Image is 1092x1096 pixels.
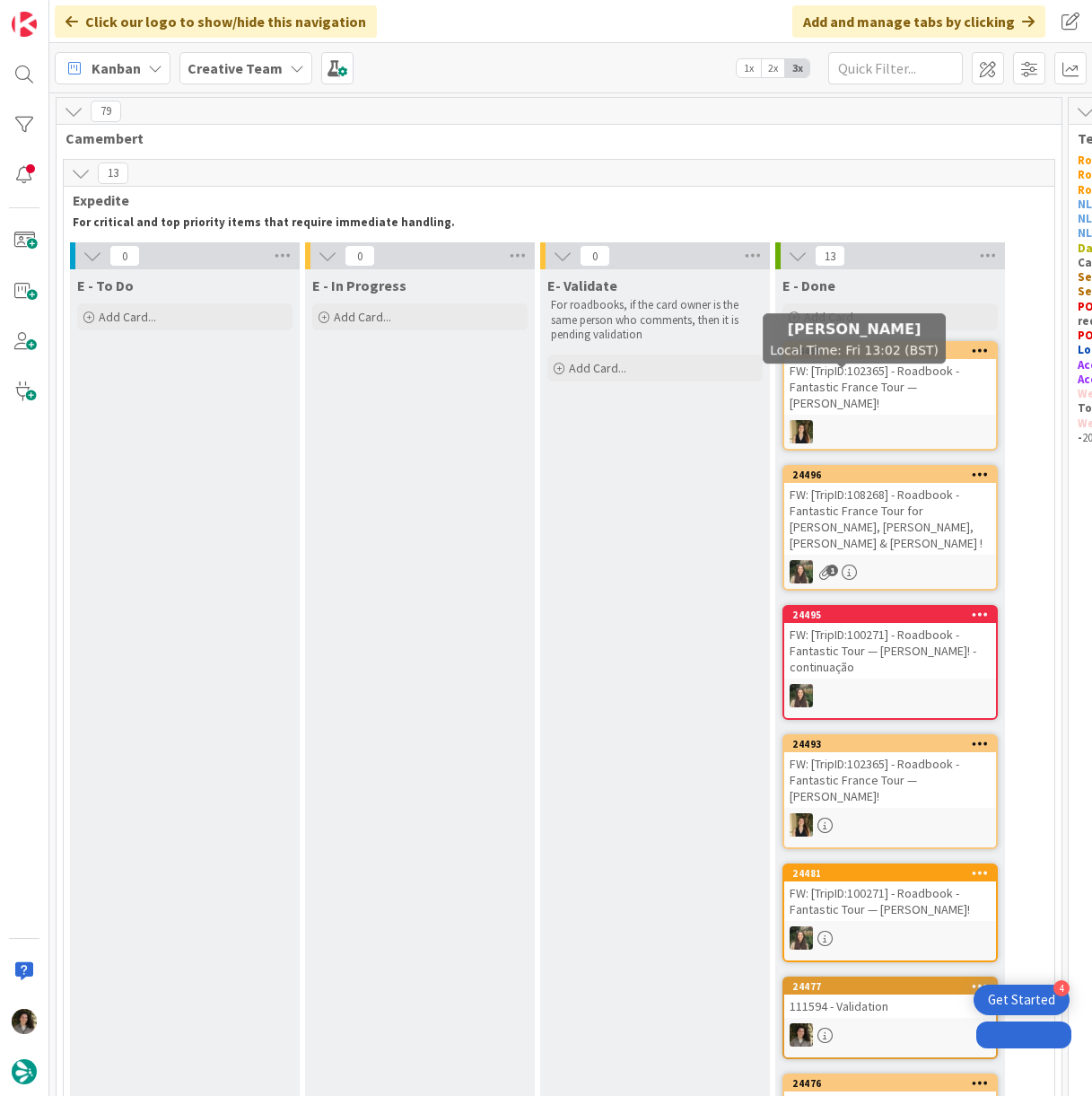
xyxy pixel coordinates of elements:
p: For roadbooks, if the card owner is the same person who comments, then it is pending validation [551,298,759,342]
div: FW: [TripID:102365] - Roadbook - Fantastic France Tour — [PERSON_NAME]! [784,359,996,415]
img: MS [790,1023,813,1047]
div: 24477 [792,980,996,993]
span: 1 [826,565,838,576]
span: E- Validate [547,276,617,294]
div: 111594 - Validation [784,995,996,1018]
img: SP [790,420,813,443]
div: 24496 [792,469,996,481]
strong: NL [1078,225,1091,241]
div: 24481FW: [TripID:100271] - Roadbook - Fantastic Tour — [PERSON_NAME]! [784,865,996,921]
div: MS [784,1023,996,1047]
div: Local Time: Fri 13:02 (BST) [763,313,946,364]
span: E - To Do [77,276,134,294]
span: Camembert [66,129,1039,147]
span: 13 [815,245,845,267]
div: 24496 [784,467,996,483]
strong: NL [1078,197,1091,212]
div: 24481 [792,867,996,880]
div: FW: [TripID:100271] - Roadbook - Fantastic Tour — [PERSON_NAME]! - continuação [784,623,996,679]
div: 24493FW: [TripID:102365] - Roadbook - Fantastic France Tour — [PERSON_NAME]! [784,736,996,808]
span: 1x [737,59,761,77]
img: IG [790,684,813,707]
span: Add Card... [99,309,156,325]
div: IG [784,684,996,707]
span: Expedite [73,191,1032,209]
span: 0 [580,245,610,267]
span: Add Card... [334,309,391,325]
img: IG [790,560,813,583]
div: 24495 [784,607,996,623]
div: 4 [1053,980,1070,996]
div: SP [784,813,996,837]
span: Add Card... [804,309,861,325]
div: 24481 [784,865,996,881]
span: Kanban [92,57,141,79]
div: 24495 [792,609,996,621]
div: 24477 [784,978,996,995]
div: 24476 [784,1075,996,1092]
div: 24476 [792,1077,996,1090]
div: Get Started [988,991,1055,1009]
h5: [PERSON_NAME] [770,320,939,338]
span: Add Card... [569,360,626,376]
div: Add and manage tabs by clicking [792,5,1045,38]
div: 24498FW: [TripID:102365] - Roadbook - Fantastic France Tour — [PERSON_NAME]! [784,343,996,415]
b: Creative Team [188,59,283,77]
span: 13 [98,162,128,184]
img: MS [12,1009,37,1034]
strong: For critical and top priority items that require immediate handling. [73,215,455,230]
div: IG [784,926,996,950]
span: 0 [345,245,375,267]
span: E - Done [782,276,835,294]
div: FW: [TripID:102365] - Roadbook - Fantastic France Tour — [PERSON_NAME]! [784,752,996,808]
div: FW: [TripID:100271] - Roadbook - Fantastic Tour — [PERSON_NAME]! [784,881,996,921]
div: 24477111594 - Validation [784,978,996,1018]
div: 24496FW: [TripID:108268] - Roadbook - Fantastic France Tour for [PERSON_NAME], [PERSON_NAME], [PE... [784,467,996,555]
span: E - In Progress [312,276,406,294]
span: 0 [109,245,140,267]
span: 79 [91,101,121,122]
div: 24493 [792,738,996,750]
strong: NL [1078,211,1091,226]
div: IG [784,560,996,583]
div: Click our logo to show/hide this navigation [55,5,377,38]
div: SP [784,420,996,443]
div: 24495FW: [TripID:100271] - Roadbook - Fantastic Tour — [PERSON_NAME]! - continuação [784,607,996,679]
span: 2x [761,59,785,77]
input: Quick Filter... [828,52,963,84]
img: IG [790,926,813,950]
div: 24493 [784,736,996,752]
img: Visit kanbanzone.com [12,12,37,37]
div: Open Get Started checklist, remaining modules: 4 [974,985,1070,1015]
img: avatar [12,1059,37,1084]
img: SP [790,813,813,837]
span: 3x [785,59,809,77]
div: FW: [TripID:108268] - Roadbook - Fantastic France Tour for [PERSON_NAME], [PERSON_NAME], [PERSON_... [784,483,996,555]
